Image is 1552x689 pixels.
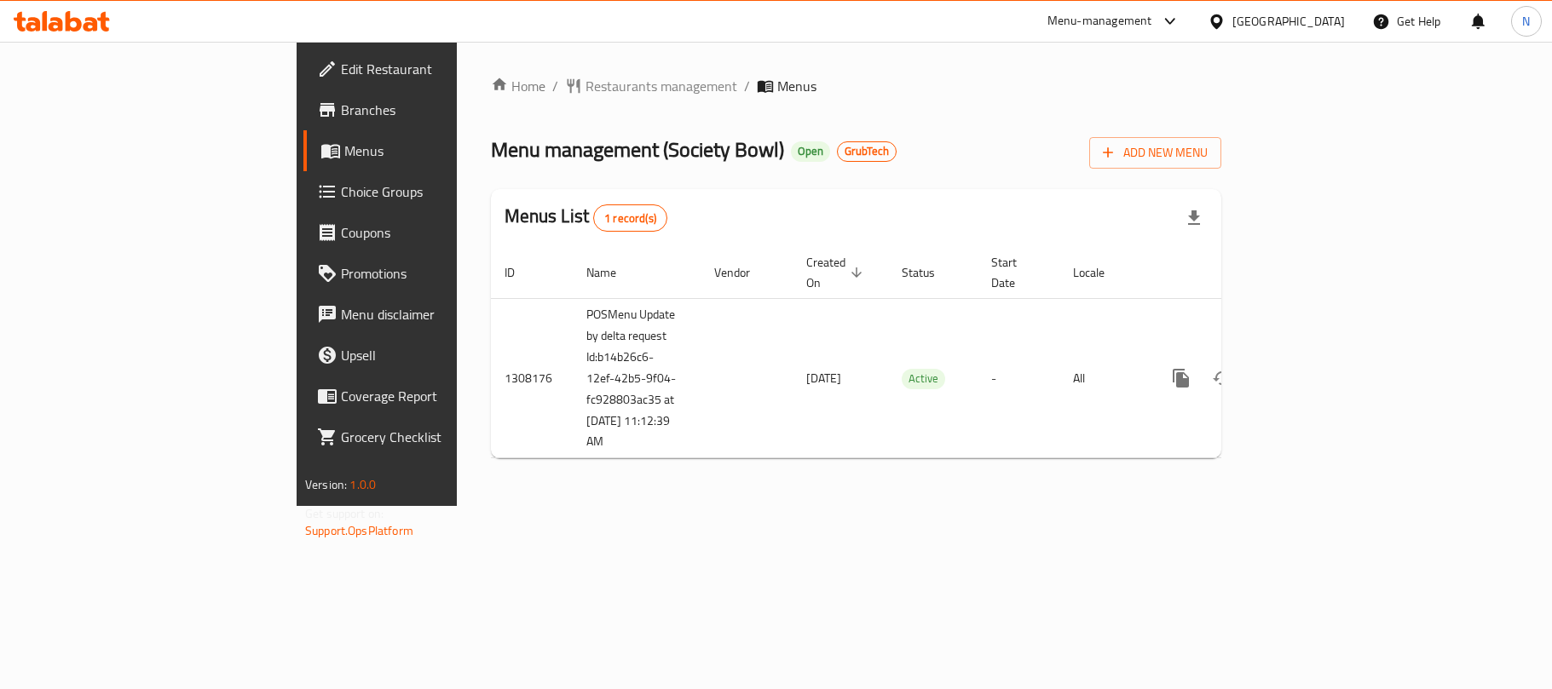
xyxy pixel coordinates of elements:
[505,204,667,232] h2: Menus List
[303,130,556,171] a: Menus
[491,76,1221,96] nav: breadcrumb
[341,304,542,324] span: Menu disclaimer
[777,76,816,96] span: Menus
[791,141,830,162] div: Open
[505,262,537,283] span: ID
[1147,247,1338,299] th: Actions
[303,171,556,212] a: Choice Groups
[838,144,896,158] span: GrubTech
[341,427,542,447] span: Grocery Checklist
[491,247,1338,459] table: enhanced table
[791,144,830,158] span: Open
[593,204,667,232] div: Total records count
[978,298,1059,458] td: -
[1073,262,1127,283] span: Locale
[341,59,542,79] span: Edit Restaurant
[341,222,542,243] span: Coupons
[349,474,376,496] span: 1.0.0
[303,376,556,416] a: Coverage Report
[305,502,384,525] span: Get support on:
[303,89,556,130] a: Branches
[341,386,542,406] span: Coverage Report
[806,367,841,389] span: [DATE]
[341,345,542,365] span: Upsell
[305,474,347,496] span: Version:
[303,49,556,89] a: Edit Restaurant
[303,253,556,294] a: Promotions
[303,416,556,457] a: Grocery Checklist
[586,76,737,96] span: Restaurants management
[1059,298,1147,458] td: All
[573,298,701,458] td: POSMenu Update by delta request Id:b14b26c6-12ef-42b5-9f04-fc928803ac35 at [DATE] 11:12:39 AM
[1103,142,1208,164] span: Add New Menu
[714,262,772,283] span: Vendor
[341,263,542,284] span: Promotions
[1202,358,1243,399] button: Change Status
[594,210,666,227] span: 1 record(s)
[565,76,737,96] a: Restaurants management
[1174,198,1214,238] div: Export file
[1232,12,1345,31] div: [GEOGRAPHIC_DATA]
[303,335,556,376] a: Upsell
[303,212,556,253] a: Coupons
[303,294,556,335] a: Menu disclaimer
[1047,11,1152,32] div: Menu-management
[991,252,1039,293] span: Start Date
[1089,137,1221,169] button: Add New Menu
[341,181,542,202] span: Choice Groups
[305,520,413,542] a: Support.OpsPlatform
[902,262,957,283] span: Status
[902,369,945,388] span: Active
[586,262,638,283] span: Name
[341,100,542,120] span: Branches
[491,130,784,169] span: Menu management ( Society Bowl )
[1522,12,1530,31] span: N
[1161,358,1202,399] button: more
[344,141,542,161] span: Menus
[806,252,868,293] span: Created On
[744,76,750,96] li: /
